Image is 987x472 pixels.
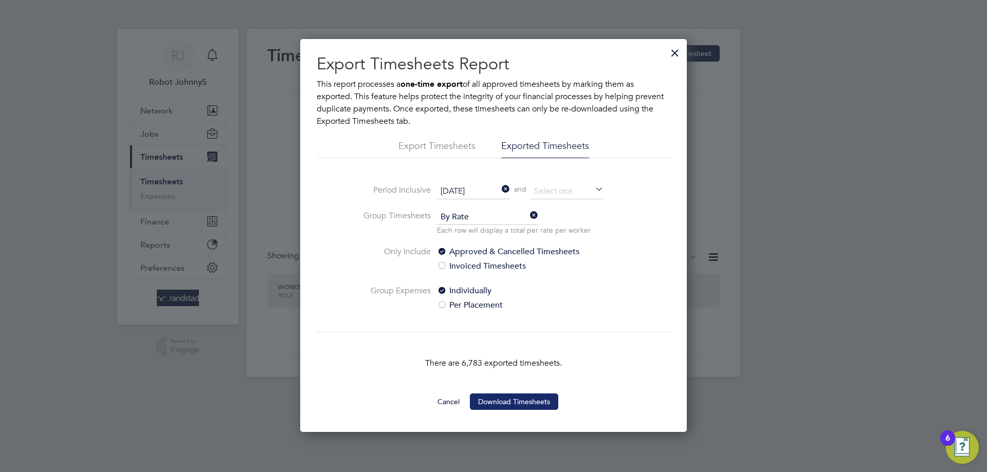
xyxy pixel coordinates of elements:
[317,357,670,369] p: There are 6,783 exported timesheets.
[354,285,431,311] label: Group Expenses
[398,140,476,158] li: Export Timesheets
[354,246,431,272] label: Only Include
[470,393,558,410] button: Download Timesheets
[317,78,670,127] p: This report processes a of all approved timesheets by marking them as exported. This feature help...
[510,184,531,199] span: and
[437,260,609,272] label: Invoiced Timesheets
[400,79,463,89] b: one-time export
[354,210,431,233] label: Group Timesheets
[437,299,609,311] label: Per Placement
[531,184,604,199] input: Select one
[946,431,979,464] button: Open Resource Center, 6 new notifications
[501,140,589,158] li: Exported Timesheets
[437,210,538,225] span: By Rate
[354,184,431,197] label: Period Inclusive
[317,53,670,75] h2: Export Timesheets Report
[429,393,468,410] button: Cancel
[437,184,510,199] input: Select one
[437,285,609,297] label: Individually
[945,438,950,451] div: 6
[437,246,609,258] label: Approved & Cancelled Timesheets
[437,225,591,235] p: Each row will display a total per rate per worker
